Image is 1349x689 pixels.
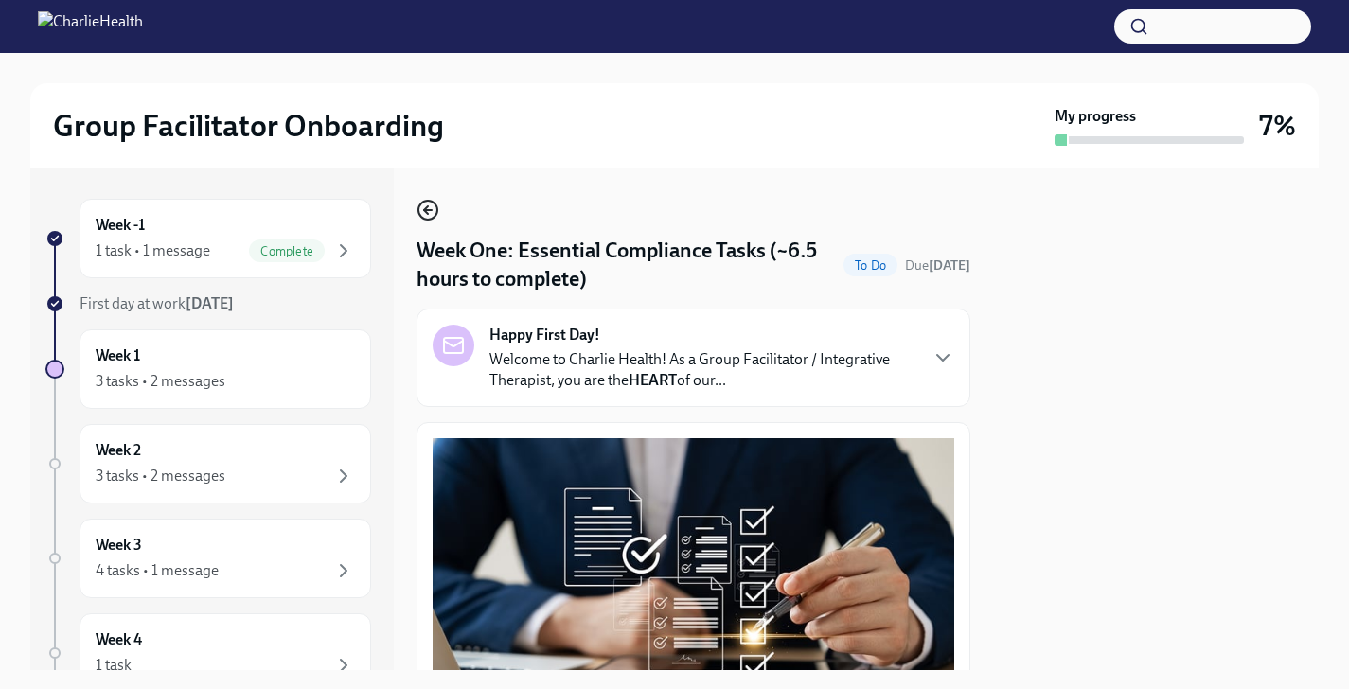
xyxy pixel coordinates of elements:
h6: Week -1 [96,215,145,236]
p: Welcome to Charlie Health! As a Group Facilitator / Integrative Therapist, you are the of our... [489,349,916,391]
div: 3 tasks • 2 messages [96,466,225,486]
h6: Week 3 [96,535,142,556]
strong: HEART [629,371,677,389]
strong: My progress [1055,106,1136,127]
span: Complete [249,244,325,258]
span: To Do [843,258,897,273]
div: 1 task • 1 message [96,240,210,261]
h6: Week 4 [96,629,142,650]
a: First day at work[DATE] [45,293,371,314]
img: CharlieHealth [38,11,143,42]
a: Week 34 tasks • 1 message [45,519,371,598]
span: First day at work [80,294,234,312]
h3: 7% [1259,109,1296,143]
a: Week 13 tasks • 2 messages [45,329,371,409]
strong: [DATE] [929,257,970,274]
div: 3 tasks • 2 messages [96,371,225,392]
h6: Week 2 [96,440,141,461]
h4: Week One: Essential Compliance Tasks (~6.5 hours to complete) [417,237,836,293]
div: 4 tasks • 1 message [96,560,219,581]
a: Week 23 tasks • 2 messages [45,424,371,503]
strong: [DATE] [186,294,234,312]
a: Week -11 task • 1 messageComplete [45,199,371,278]
span: Due [905,257,970,274]
h2: Group Facilitator Onboarding [53,107,444,145]
h6: Week 1 [96,345,140,366]
div: 1 task [96,655,132,676]
strong: Happy First Day! [489,325,600,345]
span: August 25th, 2025 10:00 [905,256,970,274]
